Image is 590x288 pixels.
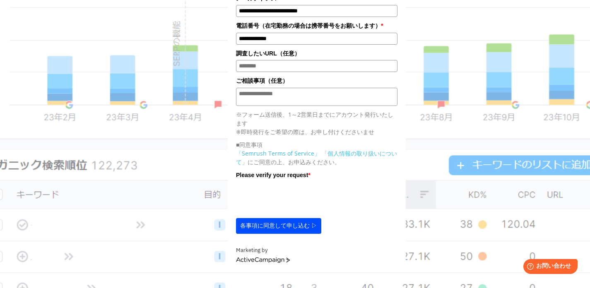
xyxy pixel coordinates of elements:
[236,170,397,180] label: Please verify your request
[236,76,397,85] label: ご相談事項（任意）
[236,110,397,136] p: ※フォーム送信後、1～2営業日までにアカウント発行いたします ※即時発行をご希望の際は、お申し付けくださいませ
[236,182,362,214] iframe: reCAPTCHA
[236,246,397,255] div: Marketing by
[236,218,321,234] button: 各事項に同意して申し込む ▷
[236,140,397,149] p: ■同意事項
[236,49,397,58] label: 調査したいURL（任意）
[236,149,397,166] p: にご同意の上、お申込みください。
[236,21,397,30] label: 電話番号（在宅勤務の場合は携帯番号をお願いします）
[236,149,397,166] a: 「個人情報の取り扱いについて」
[236,149,320,157] a: 「Semrush Terms of Service」
[516,256,581,279] iframe: Help widget launcher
